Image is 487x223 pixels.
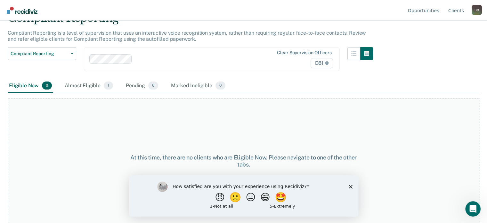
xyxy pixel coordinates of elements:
[8,30,366,42] p: Compliant Reporting is a level of supervision that uses an interactive voice recognition system, ...
[472,5,482,15] div: B O
[215,81,225,90] span: 0
[8,12,373,30] div: Compliant Reporting
[170,79,227,93] div: Marked Ineligible0
[277,50,331,56] div: Clear supervision officers
[125,79,159,93] div: Pending0
[465,201,481,217] iframe: Intercom live chat
[11,51,68,56] span: Compliant Reporting
[42,81,52,90] span: 0
[311,58,333,68] span: D81
[129,175,358,217] iframe: Survey by Kim from Recidiviz
[7,7,37,14] img: Recidiviz
[104,81,113,90] span: 1
[148,81,158,90] span: 0
[8,47,76,60] button: Compliant Reporting
[472,5,482,15] button: Profile dropdown button
[63,79,114,93] div: Almost Eligible1
[126,154,361,168] div: At this time, there are no clients who are Eligible Now. Please navigate to one of the other tabs.
[8,79,53,93] div: Eligible Now0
